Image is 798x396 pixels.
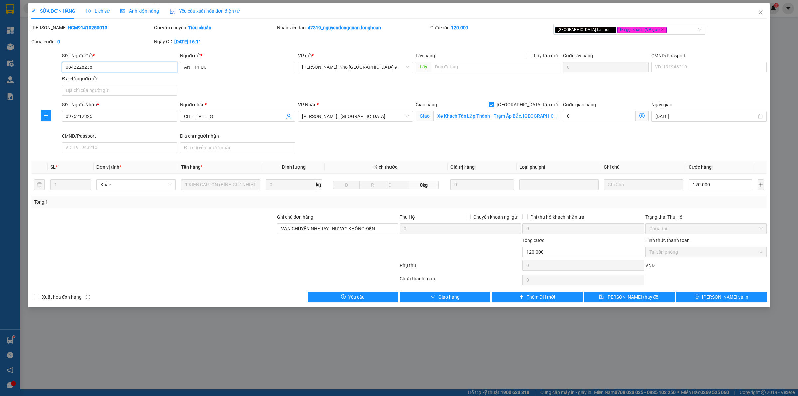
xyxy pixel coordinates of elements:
[62,101,177,108] div: SĐT Người Nhận
[31,38,153,45] div: Chưa cước :
[617,27,667,33] span: Đã gọi khách (VP gửi)
[695,294,699,300] span: printer
[31,9,36,13] span: edit
[180,142,295,153] input: Địa chỉ của người nhận
[528,213,587,221] span: Phí thu hộ khách nhận trả
[68,25,107,30] b: HCM91410250013
[39,293,84,301] span: Xuất hóa đơn hàng
[188,25,211,30] b: Tiêu chuẩn
[471,213,521,221] span: Chuyển khoản ng. gửi
[41,110,51,121] button: plus
[676,292,767,302] button: printer[PERSON_NAME] và In
[34,198,308,206] div: Tổng: 1
[34,179,45,190] button: delete
[180,132,295,140] div: Địa chỉ người nhận
[277,214,314,220] label: Ghi chú đơn hàng
[610,28,614,31] span: close
[302,62,409,72] span: Hồ Chí Minh: Kho Thủ Đức & Quận 9
[604,179,683,190] input: Ghi Chú
[100,180,172,190] span: Khác
[41,113,51,118] span: plus
[282,164,306,170] span: Định lượng
[431,294,436,300] span: check
[62,75,177,82] div: Địa chỉ người gửi
[170,9,175,14] img: icon
[651,52,767,59] div: CMND/Passport
[751,3,770,22] button: Close
[57,39,60,44] b: 0
[563,111,636,121] input: Cước giao hàng
[302,111,409,121] span: Hồ Chí Minh : Kho Quận 12
[277,24,429,31] div: Nhân viên tạo:
[416,53,435,58] span: Lấy hàng
[359,181,386,189] input: R
[409,181,439,189] span: 0kg
[386,181,410,189] input: C
[655,113,757,120] input: Ngày giao
[563,53,593,58] label: Cước lấy hàng
[181,179,260,190] input: VD: Bàn, Ghế
[86,8,110,14] span: Lịch sử
[374,164,397,170] span: Kích thước
[438,293,460,301] span: Giao hàng
[606,293,660,301] span: [PERSON_NAME] thay đổi
[181,164,202,170] span: Tên hàng
[645,238,690,243] label: Hình thức thanh toán
[563,62,649,72] input: Cước lấy hàng
[555,27,616,33] span: [GEOGRAPHIC_DATA] tận nơi
[649,224,763,234] span: Chưa thu
[645,263,655,268] span: VND
[399,275,522,287] div: Chưa thanh toán
[563,102,596,107] label: Cước giao hàng
[62,132,177,140] div: CMND/Passport
[50,164,56,170] span: SL
[517,161,601,174] th: Loại phụ phí
[433,111,560,121] input: Giao tận nơi
[315,179,322,190] span: kg
[180,101,295,108] div: Người nhận
[174,39,201,44] b: [DATE] 16:11
[599,294,604,300] span: save
[399,262,522,273] div: Phụ thu
[451,25,468,30] b: 120.000
[651,102,672,107] label: Ngày giao
[527,293,555,301] span: Thêm ĐH mới
[333,181,360,189] input: D
[430,24,552,31] div: Cước rồi :
[154,38,275,45] div: Ngày GD:
[86,9,91,13] span: clock-circle
[494,101,560,108] span: [GEOGRAPHIC_DATA] tận nơi
[308,292,398,302] button: exclamation-circleYêu cầu
[298,52,413,59] div: VP gửi
[31,24,153,31] div: [PERSON_NAME]:
[180,52,295,59] div: Người gửi
[170,8,240,14] span: Yêu cầu xuất hóa đơn điện tử
[531,52,560,59] span: Lấy tận nơi
[416,111,433,121] span: Giao
[277,223,398,234] input: Ghi chú đơn hàng
[298,102,317,107] span: VP Nhận
[519,294,524,300] span: plus
[62,52,177,59] div: SĐT Người Gửi
[584,292,675,302] button: save[PERSON_NAME] thay đổi
[308,25,381,30] b: 47319_nguyendongquan.longhoan
[120,8,159,14] span: Ảnh kiện hàng
[702,293,748,301] span: [PERSON_NAME] và In
[450,179,514,190] input: 0
[645,213,767,221] div: Trạng thái Thu Hộ
[758,179,764,190] button: plus
[661,28,664,31] span: close
[120,9,125,13] span: picture
[154,24,275,31] div: Gói vận chuyển:
[96,164,121,170] span: Đơn vị tính
[416,102,437,107] span: Giao hàng
[86,295,90,299] span: info-circle
[341,294,346,300] span: exclamation-circle
[649,247,763,257] span: Tại văn phòng
[286,114,291,119] span: user-add
[431,62,560,72] input: Dọc đường
[522,238,544,243] span: Tổng cước
[639,113,645,118] span: dollar-circle
[31,8,75,14] span: SỬA ĐƠN HÀNG
[450,164,475,170] span: Giá trị hàng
